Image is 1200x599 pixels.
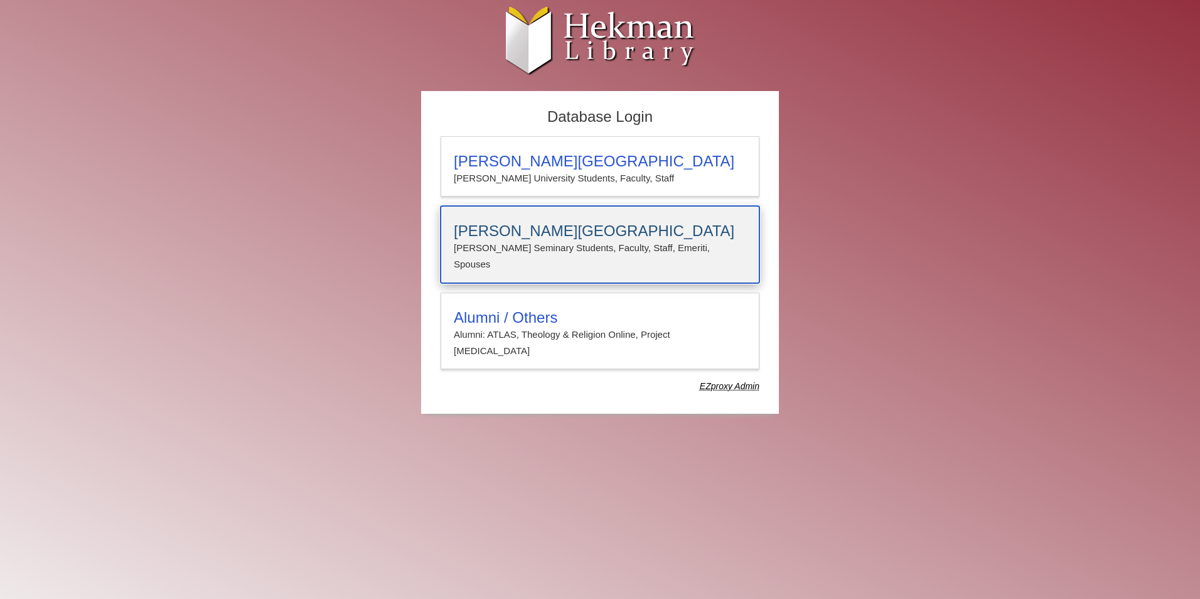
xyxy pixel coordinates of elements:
[441,206,759,283] a: [PERSON_NAME][GEOGRAPHIC_DATA][PERSON_NAME] Seminary Students, Faculty, Staff, Emeriti, Spouses
[454,222,746,240] h3: [PERSON_NAME][GEOGRAPHIC_DATA]
[434,104,766,130] h2: Database Login
[454,153,746,170] h3: [PERSON_NAME][GEOGRAPHIC_DATA]
[454,240,746,273] p: [PERSON_NAME] Seminary Students, Faculty, Staff, Emeriti, Spouses
[454,326,746,360] p: Alumni: ATLAS, Theology & Religion Online, Project [MEDICAL_DATA]
[454,309,746,360] summary: Alumni / OthersAlumni: ATLAS, Theology & Religion Online, Project [MEDICAL_DATA]
[454,170,746,186] p: [PERSON_NAME] University Students, Faculty, Staff
[700,381,759,391] dfn: Use Alumni login
[441,136,759,197] a: [PERSON_NAME][GEOGRAPHIC_DATA][PERSON_NAME] University Students, Faculty, Staff
[454,309,746,326] h3: Alumni / Others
